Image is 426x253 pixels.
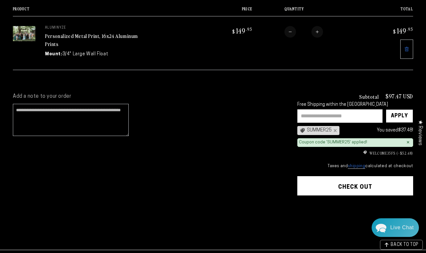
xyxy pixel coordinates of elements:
iframe: PayPal-paypal [297,208,413,225]
sup: .95 [246,26,252,32]
span: $37.48 [398,128,412,133]
th: Product [13,7,204,16]
button: Check out [297,176,413,195]
bdi: 149 [392,26,413,35]
div: Click to open Judge.me floating reviews tab [414,115,426,150]
th: Price [204,7,253,16]
dd: 3/4" Large Wall Float [62,51,108,58]
div: SUMMER25 [297,126,339,135]
span: $ [393,28,396,35]
div: Coupon code 'SUMMER25' applied! [299,140,367,145]
div: Chat widget toggle [372,218,419,237]
div: × [332,128,337,133]
label: Add a note to your order [13,93,284,100]
img: 16"x24" Rectangle White Matte Aluminyzed Photo [13,26,35,41]
a: Remove 16"x24" Rectangle White Matte Aluminyzed Photo [400,40,413,59]
th: Total [365,7,413,16]
div: Free Shipping within the [GEOGRAPHIC_DATA] [297,102,413,108]
ul: Discount [297,150,413,156]
a: Personalized Metal Print, 16x24 Aluminum Prints [45,32,138,48]
div: You saved ! [343,126,413,134]
th: Quantity [252,7,365,16]
small: Taxes and calculated at checkout [297,163,413,169]
div: Apply [391,110,408,122]
sup: .95 [407,26,413,32]
p: $97.47 USD [385,93,413,99]
div: × [406,140,410,145]
dt: Mount: [45,51,62,58]
a: shipping [348,164,365,169]
p: aluminyze [45,26,142,30]
div: Contact Us Directly [390,218,414,237]
span: $ [232,28,235,35]
span: BACK TO TOP [391,243,419,247]
input: Quantity for Personalized Metal Print, 16x24 Aluminum Prints [296,26,311,38]
h3: Subtotal [359,94,379,99]
bdi: 149 [231,26,252,35]
li: WELCOME35FS (–$52.48) [297,150,413,156]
